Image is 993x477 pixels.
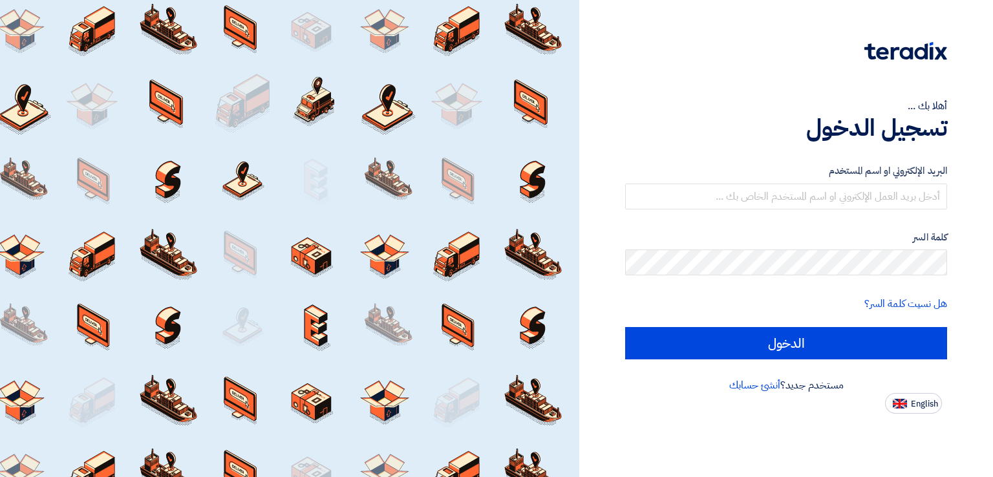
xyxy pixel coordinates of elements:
[885,393,942,414] button: English
[625,377,947,393] div: مستخدم جديد؟
[625,184,947,209] input: أدخل بريد العمل الإلكتروني او اسم المستخدم الخاص بك ...
[864,296,947,312] a: هل نسيت كلمة السر؟
[893,399,907,408] img: en-US.png
[625,98,947,114] div: أهلا بك ...
[625,164,947,178] label: البريد الإلكتروني او اسم المستخدم
[729,377,780,393] a: أنشئ حسابك
[625,114,947,142] h1: تسجيل الدخول
[625,327,947,359] input: الدخول
[911,399,938,408] span: English
[864,42,947,60] img: Teradix logo
[625,230,947,245] label: كلمة السر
